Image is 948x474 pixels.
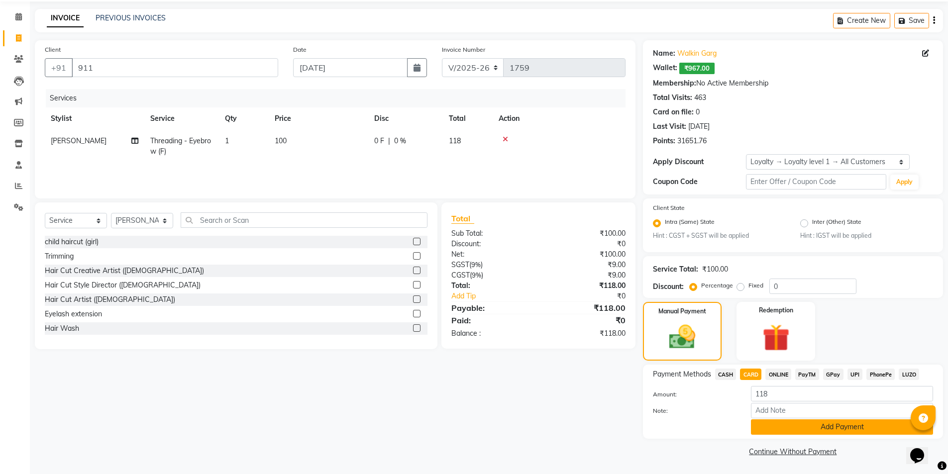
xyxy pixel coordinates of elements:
div: ( ) [444,260,538,270]
button: Create New [833,13,890,28]
a: PREVIOUS INVOICES [96,13,166,22]
div: Points: [653,136,675,146]
a: INVOICE [47,9,84,27]
span: ONLINE [765,369,791,380]
input: Search or Scan [181,212,427,228]
a: Walkin Garg [677,48,717,59]
div: ₹9.00 [538,260,633,270]
div: ₹118.00 [538,302,633,314]
span: CASH [715,369,737,380]
span: 1 [225,136,229,145]
div: ₹118.00 [538,281,633,291]
label: Redemption [759,306,793,315]
div: Balance : [444,328,538,339]
iframe: chat widget [906,434,938,464]
span: SGST [451,260,469,269]
span: LUZO [899,369,919,380]
input: Amount [751,386,933,401]
small: Hint : CGST + SGST will be applied [653,231,786,240]
span: 118 [449,136,461,145]
div: Coupon Code [653,177,746,187]
span: GPay [823,369,843,380]
label: Manual Payment [658,307,706,316]
a: Continue Without Payment [645,447,941,457]
img: _gift.svg [754,321,798,355]
label: Amount: [645,390,744,399]
span: 100 [275,136,287,145]
div: ₹100.00 [538,249,633,260]
div: No Active Membership [653,78,933,89]
input: Add Note [751,403,933,418]
div: Eyelash extension [45,309,102,319]
th: Price [269,107,368,130]
div: Hair Cut Creative Artist ([DEMOGRAPHIC_DATA]) [45,266,204,276]
div: child haircut (girl) [45,237,99,247]
th: Action [493,107,626,130]
label: Client State [653,203,685,212]
div: Paid: [444,314,538,326]
span: PhonePe [866,369,895,380]
div: Services [46,89,633,107]
label: Fixed [748,281,763,290]
a: Add Tip [444,291,554,301]
span: 9% [471,261,481,269]
span: ₹967.00 [679,63,715,74]
span: CARD [740,369,761,380]
button: Apply [890,175,919,190]
div: Name: [653,48,675,59]
div: ₹0 [538,314,633,326]
button: Save [894,13,929,28]
input: Search by Name/Mobile/Email/Code [72,58,278,77]
div: ( ) [444,270,538,281]
div: Hair Cut Style Director ([DEMOGRAPHIC_DATA]) [45,280,201,290]
th: Service [144,107,219,130]
span: Threading - Eyebrow (F) [150,136,211,156]
th: Qty [219,107,269,130]
div: Card on file: [653,107,694,117]
label: Note: [645,406,744,415]
div: Total Visits: [653,93,692,103]
span: UPI [847,369,863,380]
div: Payable: [444,302,538,314]
label: Client [45,45,61,54]
span: 0 F [374,136,384,146]
div: 463 [694,93,706,103]
div: 0 [696,107,700,117]
div: Hair Wash [45,323,79,334]
div: Hair Cut Artist ([DEMOGRAPHIC_DATA]) [45,294,175,305]
div: Sub Total: [444,228,538,239]
span: 9% [472,271,481,279]
img: _cash.svg [661,322,704,352]
div: ₹100.00 [538,228,633,239]
div: Net: [444,249,538,260]
div: Wallet: [653,63,677,74]
div: ₹0 [538,239,633,249]
div: ₹0 [554,291,633,301]
div: ₹118.00 [538,328,633,339]
div: Last Visit: [653,121,686,132]
th: Disc [368,107,443,130]
th: Total [443,107,493,130]
div: ₹100.00 [702,264,728,275]
label: Percentage [701,281,733,290]
span: CGST [451,271,470,280]
div: ₹9.00 [538,270,633,281]
span: Total [451,213,474,224]
label: Date [293,45,307,54]
span: [PERSON_NAME] [51,136,106,145]
label: Invoice Number [442,45,485,54]
input: Enter Offer / Coupon Code [746,174,886,190]
div: Discount: [653,282,684,292]
div: Apply Discount [653,157,746,167]
div: Total: [444,281,538,291]
span: | [388,136,390,146]
button: Add Payment [751,419,933,435]
label: Inter (Other) State [812,217,861,229]
span: PayTM [795,369,819,380]
label: Intra (Same) State [665,217,715,229]
div: Membership: [653,78,696,89]
th: Stylist [45,107,144,130]
div: Discount: [444,239,538,249]
div: Trimming [45,251,74,262]
span: Payment Methods [653,369,711,379]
